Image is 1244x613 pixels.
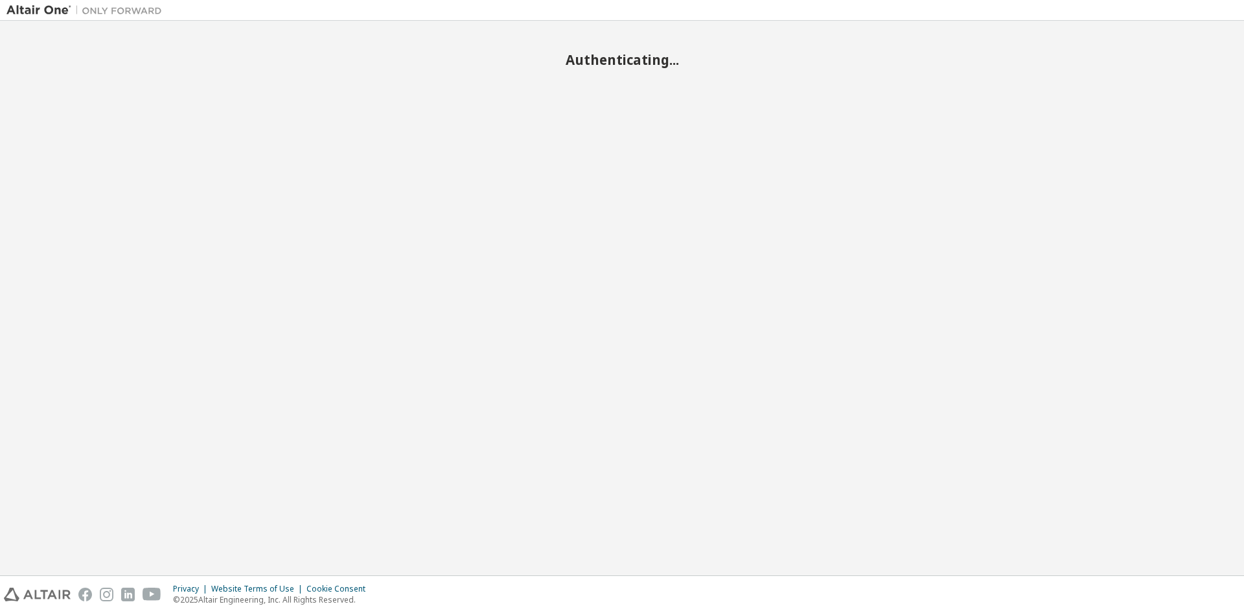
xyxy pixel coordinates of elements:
[143,588,161,601] img: youtube.svg
[121,588,135,601] img: linkedin.svg
[4,588,71,601] img: altair_logo.svg
[306,584,373,594] div: Cookie Consent
[173,594,373,605] p: © 2025 Altair Engineering, Inc. All Rights Reserved.
[211,584,306,594] div: Website Terms of Use
[173,584,211,594] div: Privacy
[6,51,1238,68] h2: Authenticating...
[6,4,168,17] img: Altair One
[78,588,92,601] img: facebook.svg
[100,588,113,601] img: instagram.svg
